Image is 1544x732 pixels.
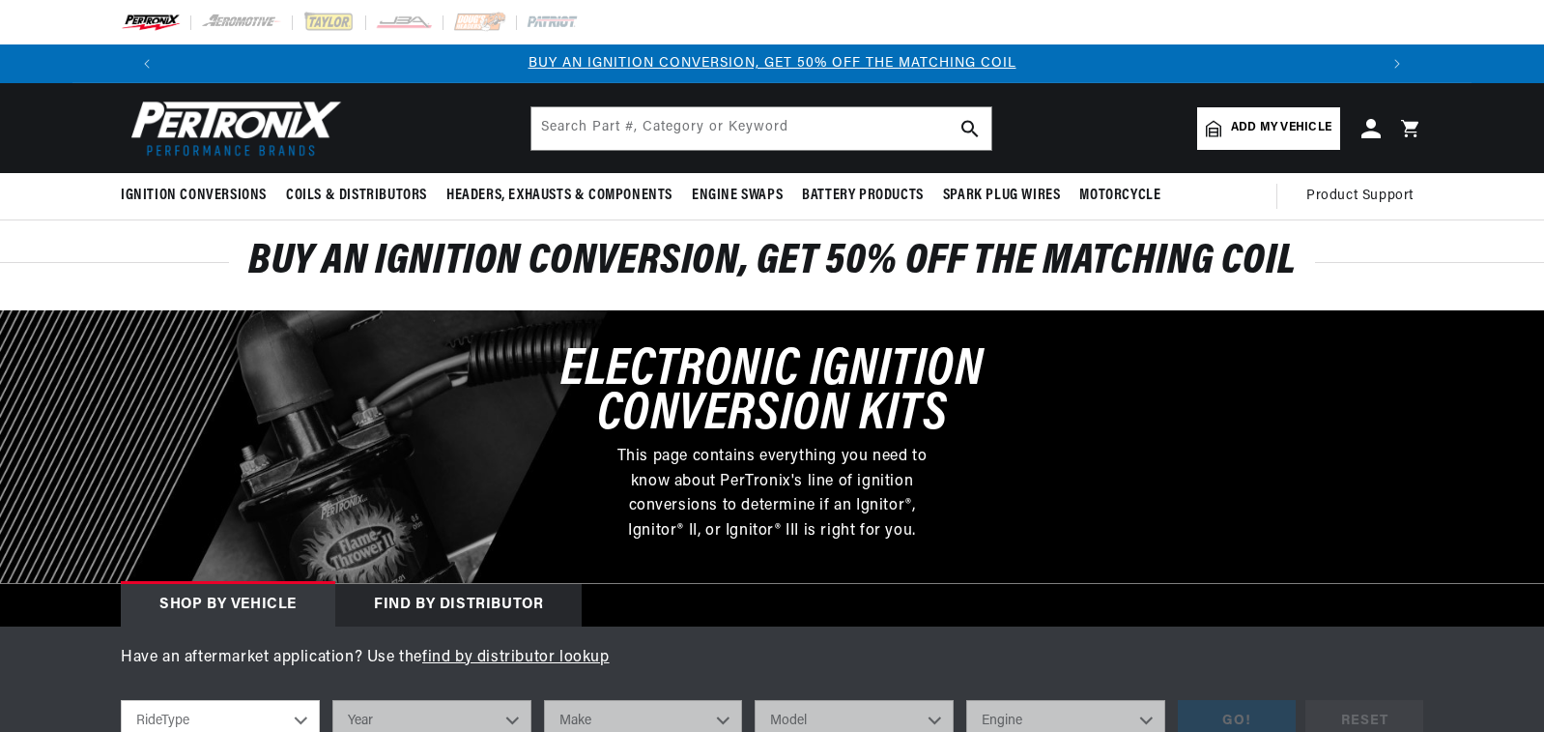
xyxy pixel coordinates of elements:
[531,107,991,150] input: Search Part #, Category or Keyword
[949,107,991,150] button: search button
[422,650,610,665] a: find by distributor lookup
[943,186,1061,206] span: Spark Plug Wires
[1378,44,1416,83] button: Translation missing: en.sections.announcements.next_announcement
[692,186,783,206] span: Engine Swaps
[482,349,1062,440] h3: Electronic Ignition Conversion Kits
[682,173,792,219] summary: Engine Swaps
[128,44,166,83] button: Translation missing: en.sections.announcements.previous_announcement
[121,646,1423,671] p: Have an aftermarket application? Use the
[286,186,427,206] span: Coils & Distributors
[1231,119,1331,137] span: Add my vehicle
[1306,173,1423,220] summary: Product Support
[335,584,582,627] div: Find by Distributor
[802,186,924,206] span: Battery Products
[1079,186,1160,206] span: Motorcycle
[792,173,933,219] summary: Battery Products
[166,53,1378,74] div: Announcement
[72,44,1472,83] slideshow-component: Translation missing: en.sections.announcements.announcement_bar
[1306,186,1414,207] span: Product Support
[933,173,1071,219] summary: Spark Plug Wires
[121,186,267,206] span: Ignition Conversions
[276,173,437,219] summary: Coils & Distributors
[602,445,942,543] p: This page contains everything you need to know about PerTronix's line of ignition conversions to ...
[121,173,276,219] summary: Ignition Conversions
[437,173,682,219] summary: Headers, Exhausts & Components
[1197,107,1340,150] a: Add my vehicle
[446,186,672,206] span: Headers, Exhausts & Components
[529,56,1016,71] a: BUY AN IGNITION CONVERSION, GET 50% OFF THE MATCHING COIL
[121,95,343,161] img: Pertronix
[1070,173,1170,219] summary: Motorcycle
[166,53,1378,74] div: 1 of 3
[121,584,335,627] div: Shop by vehicle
